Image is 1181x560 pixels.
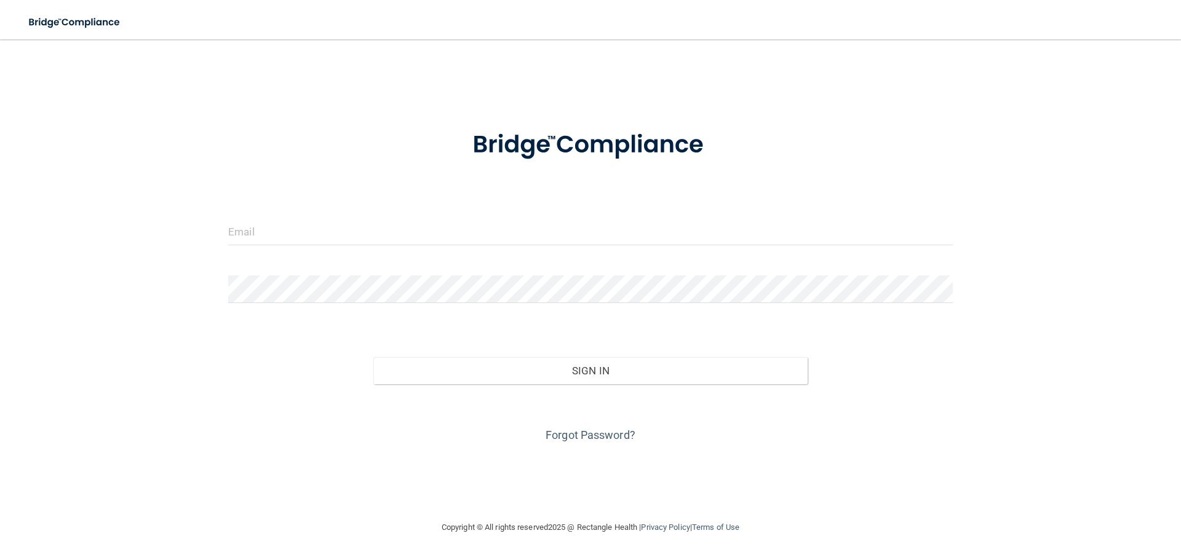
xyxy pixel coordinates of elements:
[546,428,635,441] a: Forgot Password?
[228,218,953,245] input: Email
[366,508,815,547] div: Copyright © All rights reserved 2025 @ Rectangle Health | |
[18,10,132,35] img: bridge_compliance_login_screen.278c3ca4.svg
[692,523,739,532] a: Terms of Use
[373,357,808,384] button: Sign In
[447,113,734,177] img: bridge_compliance_login_screen.278c3ca4.svg
[641,523,690,532] a: Privacy Policy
